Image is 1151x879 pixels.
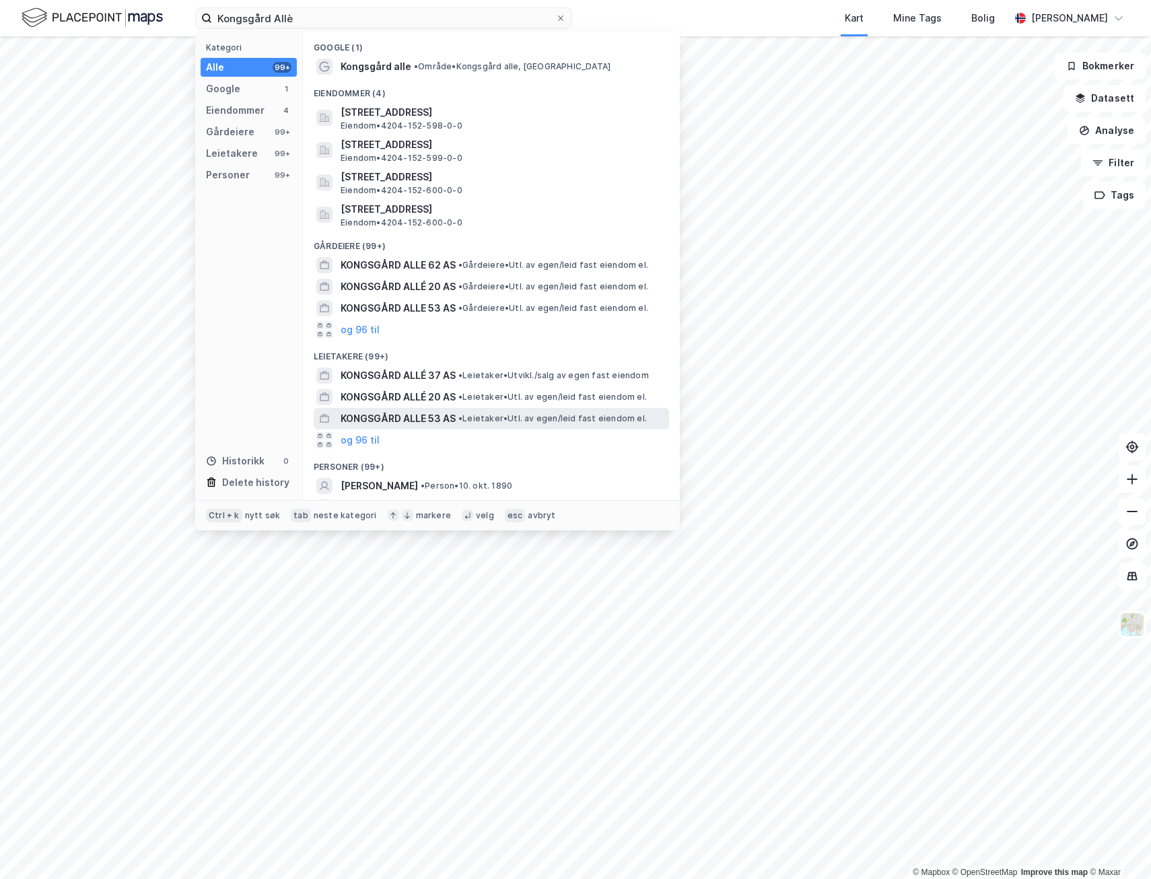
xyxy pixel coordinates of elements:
span: [STREET_ADDRESS] [341,137,664,153]
div: Personer [206,167,250,183]
div: Personer (99+) [303,451,680,475]
div: 1 [281,83,291,94]
span: Person • 10. okt. 1890 [421,481,512,491]
div: neste kategori [314,510,377,521]
div: Kart [845,10,864,26]
div: Mine Tags [893,10,942,26]
div: Bolig [971,10,995,26]
div: Gårdeiere [206,124,254,140]
div: Gårdeiere (99+) [303,230,680,254]
button: og 96 til [341,322,380,338]
span: [STREET_ADDRESS] [341,104,664,120]
span: Gårdeiere • Utl. av egen/leid fast eiendom el. [458,303,648,314]
div: 99+ [273,148,291,159]
div: Ctrl + k [206,509,242,522]
span: Eiendom • 4204-152-598-0-0 [341,120,462,131]
span: Kongsgård alle [341,59,411,75]
div: velg [476,510,494,521]
span: • [414,61,418,71]
div: Delete history [222,474,289,491]
div: Google [206,81,240,97]
span: Område • Kongsgård alle, [GEOGRAPHIC_DATA] [414,61,611,72]
a: Improve this map [1021,868,1088,877]
button: Datasett [1063,85,1146,112]
button: og 96 til [341,432,380,448]
div: Alle [206,59,224,75]
div: 0 [281,456,291,466]
span: Eiendom • 4204-152-600-0-0 [341,185,462,196]
a: Mapbox [913,868,950,877]
div: 99+ [273,170,291,180]
span: KONGSGÅRD ALLE 53 AS [341,300,456,316]
span: Gårdeiere • Utl. av egen/leid fast eiendom el. [458,281,648,292]
span: KONGSGÅRD ALLE 53 AS [341,411,456,427]
span: [STREET_ADDRESS] [341,201,664,217]
div: 99+ [273,127,291,137]
div: 99+ [273,62,291,73]
span: • [458,260,462,270]
div: nytt søk [245,510,281,521]
button: Tags [1083,182,1146,209]
span: Leietaker • Utvikl./salg av egen fast eiendom [458,370,649,381]
span: [STREET_ADDRESS] [341,169,664,185]
div: Eiendommer [206,102,265,118]
span: • [458,392,462,402]
div: [PERSON_NAME] [1031,10,1108,26]
span: • [458,370,462,380]
div: Leietakere [206,145,258,162]
div: Kategori [206,42,297,52]
input: Søk på adresse, matrikkel, gårdeiere, leietakere eller personer [212,8,555,28]
span: KONGSGÅRD ALLÉ 20 AS [341,279,456,295]
span: • [458,413,462,423]
span: Eiendom • 4204-152-599-0-0 [341,153,462,164]
div: avbryt [528,510,555,521]
span: • [458,281,462,291]
button: Bokmerker [1055,52,1146,79]
div: Historikk [206,453,265,469]
a: OpenStreetMap [952,868,1018,877]
span: Leietaker • Utl. av egen/leid fast eiendom el. [458,413,647,424]
div: Eiendommer (4) [303,77,680,102]
div: 4 [281,105,291,116]
button: Analyse [1068,117,1146,144]
span: • [458,303,462,313]
iframe: Chat Widget [1084,814,1151,879]
div: tab [291,509,311,522]
span: Leietaker • Utl. av egen/leid fast eiendom el. [458,392,647,402]
span: KONGSGÅRD ALLÉ 37 AS [341,367,456,384]
span: • [421,481,425,491]
div: Leietakere (99+) [303,341,680,365]
img: logo.f888ab2527a4732fd821a326f86c7f29.svg [22,6,163,30]
img: Z [1119,612,1145,637]
span: KONGSGÅRD ALLÉ 20 AS [341,389,456,405]
span: [PERSON_NAME] [341,478,418,494]
span: Gårdeiere • Utl. av egen/leid fast eiendom el. [458,260,648,271]
div: markere [416,510,451,521]
span: Eiendom • 4204-152-600-0-0 [341,217,462,228]
div: esc [505,509,526,522]
span: KONGSGÅRD ALLE 62 AS [341,257,456,273]
div: Google (1) [303,32,680,56]
button: Filter [1081,149,1146,176]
